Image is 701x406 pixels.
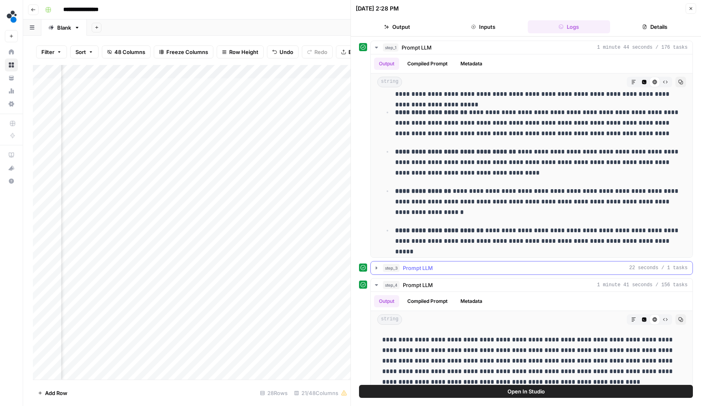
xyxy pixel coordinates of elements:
button: Add Row [33,387,72,400]
div: [DATE] 2:28 PM [356,4,399,13]
button: Redo [302,45,333,58]
a: Settings [5,97,18,110]
button: Row Height [217,45,264,58]
button: Compiled Prompt [402,58,452,70]
img: spot.ai Logo [5,9,19,24]
span: Freeze Columns [166,48,208,56]
button: 48 Columns [102,45,151,58]
button: What's new? [5,162,18,175]
button: Details [613,20,696,33]
button: Filter [36,45,67,58]
span: Prompt LLM [403,281,433,289]
button: Freeze Columns [154,45,213,58]
button: Workspace: spot.ai [5,6,18,27]
button: 1 minute 44 seconds / 176 tasks [371,41,692,54]
span: string [377,314,402,325]
span: Sort [75,48,86,56]
button: Sort [70,45,99,58]
button: Logs [528,20,611,33]
div: What's new? [5,162,17,174]
span: Redo [314,48,327,56]
button: Output [356,20,439,33]
div: 1 minute 44 seconds / 176 tasks [371,54,692,257]
span: step_1 [383,43,398,52]
button: Open In Studio [359,385,693,398]
span: Undo [280,48,293,56]
a: Usage [5,84,18,97]
span: step_3 [383,264,400,272]
a: AirOps Academy [5,149,18,162]
div: 28 Rows [257,387,291,400]
a: Browse [5,58,18,71]
button: Output [374,295,399,307]
button: Inputs [442,20,525,33]
span: step_4 [383,281,400,289]
button: Metadata [456,295,487,307]
span: Prompt LLM [402,43,432,52]
button: Export CSV [336,45,383,58]
span: 1 minute 41 seconds / 156 tasks [597,281,688,289]
button: Undo [267,45,299,58]
span: Open In Studio [507,387,545,395]
span: Add Row [45,389,67,397]
div: Blank [57,24,71,32]
span: Prompt LLM [403,264,433,272]
span: Row Height [229,48,258,56]
button: Help + Support [5,175,18,188]
span: 1 minute 44 seconds / 176 tasks [597,44,688,51]
button: 1 minute 41 seconds / 156 tasks [371,279,692,292]
button: Compiled Prompt [402,295,452,307]
span: 22 seconds / 1 tasks [629,264,688,272]
div: 21/48 Columns [291,387,350,400]
button: Output [374,58,399,70]
button: Metadata [456,58,487,70]
button: 22 seconds / 1 tasks [371,261,692,274]
span: string [377,77,402,87]
a: Home [5,45,18,58]
a: Your Data [5,71,18,84]
a: Blank [41,19,87,36]
span: 48 Columns [114,48,145,56]
span: Filter [41,48,54,56]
